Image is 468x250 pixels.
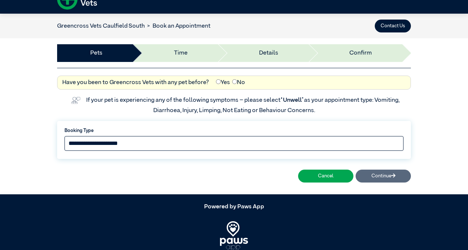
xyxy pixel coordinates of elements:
[69,94,83,106] img: vet
[232,78,245,87] label: No
[298,170,353,183] button: Cancel
[375,20,411,32] button: Contact Us
[216,79,221,84] input: Yes
[280,97,304,103] span: “Unwell”
[216,78,230,87] label: Yes
[90,49,102,58] a: Pets
[57,204,411,211] h5: Powered by Paws App
[62,78,209,87] label: Have you been to Greencross Vets with any pet before?
[57,23,145,29] a: Greencross Vets Caulfield South
[57,22,210,31] nav: breadcrumb
[64,127,404,134] label: Booking Type
[86,97,401,114] label: If your pet is experiencing any of the following symptoms – please select as your appointment typ...
[145,22,210,31] li: Book an Appointment
[232,79,237,84] input: No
